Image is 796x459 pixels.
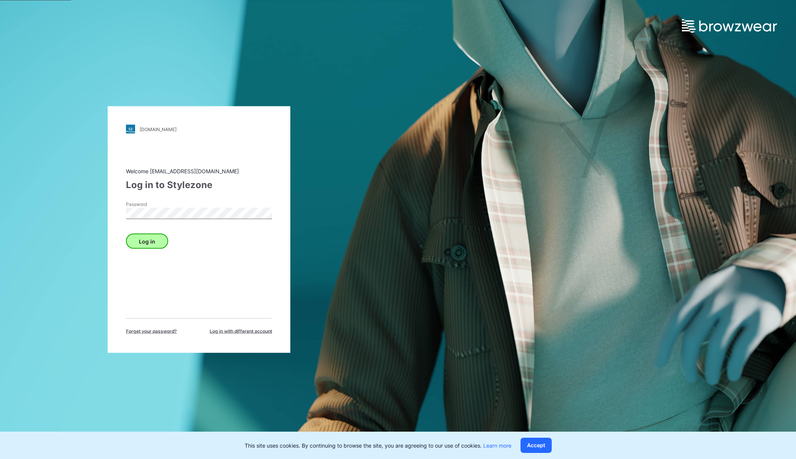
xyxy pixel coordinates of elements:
[126,178,272,192] div: Log in to Stylezone
[483,442,511,449] a: Learn more
[682,19,777,33] img: browzwear-logo.e42bd6dac1945053ebaf764b6aa21510.svg
[126,125,135,134] img: stylezone-logo.562084cfcfab977791bfbf7441f1a819.svg
[126,125,272,134] a: [DOMAIN_NAME]
[210,328,272,335] span: Log in with different account
[126,167,272,175] div: Welcome [EMAIL_ADDRESS][DOMAIN_NAME]
[126,234,168,249] button: Log in
[245,442,511,450] p: This site uses cookies. By continuing to browse the site, you are agreeing to our use of cookies.
[140,126,177,132] div: [DOMAIN_NAME]
[521,438,552,453] button: Accept
[126,201,179,208] label: Password
[126,328,177,335] span: Forget your password?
